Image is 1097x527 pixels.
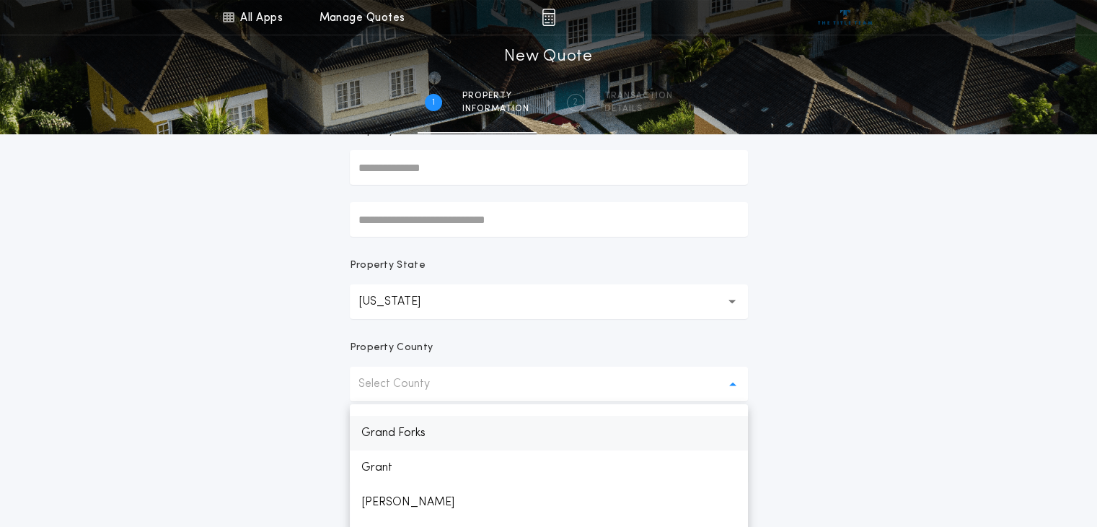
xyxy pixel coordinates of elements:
button: [US_STATE] [350,284,748,319]
h2: 2 [573,97,578,108]
p: Select County [358,375,453,393]
span: information [462,103,529,115]
p: [PERSON_NAME] [350,485,748,520]
span: details [604,103,673,115]
p: Property State [350,258,426,273]
p: Property County [350,341,433,355]
p: [US_STATE] [358,293,444,310]
img: vs-icon [818,10,872,25]
h2: 1 [432,97,435,108]
p: Grant [350,450,748,485]
h1: New Quote [504,45,592,69]
img: img [542,9,555,26]
span: Property [462,90,529,102]
span: Transaction [604,90,673,102]
p: Grand Forks [350,416,748,450]
button: Select County [350,367,748,401]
